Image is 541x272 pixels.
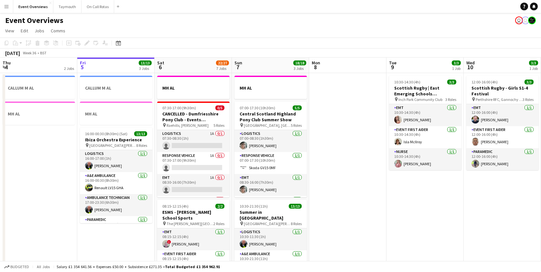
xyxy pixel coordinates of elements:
[244,221,291,226] span: [GEOGRAPHIC_DATA][PERSON_NAME], [GEOGRAPHIC_DATA]
[452,66,460,71] div: 1 Job
[57,264,220,269] div: Salary £1 354 641.56 + Expenses £50.00 + Subsistence £271.35 =
[471,80,498,84] span: 12:00-16:00 (4h)
[291,221,302,226] span: 8 Roles
[233,63,242,71] span: 7
[234,130,307,152] app-card-role: Logistics1/107:00-08:30 (1h30m)[PERSON_NAME]
[476,97,523,102] span: Perthshire RFC, Gannochy Sports Pavilion
[215,105,224,110] span: 0/5
[85,131,127,136] span: 16:00-00:30 (8h30m) (Sat)
[80,60,86,66] span: Fri
[515,16,523,24] app-user-avatar: Jackie Tolland
[389,85,461,97] h3: Scottish Rugby | East Emerging Schools Championships | [GEOGRAPHIC_DATA]
[3,85,75,91] h3: CALLUM M AL
[157,174,230,196] app-card-role: EMT1A0/108:30-16:00 (7h30m)
[162,105,196,110] span: 07:30-17:00 (9h30m)
[64,66,74,71] div: 2 Jobs
[312,60,320,66] span: Mon
[162,204,189,209] span: 08:15-12:15 (4h)
[529,66,538,71] div: 1 Job
[293,60,306,65] span: 18/18
[3,60,11,66] span: Thu
[398,97,442,102] span: Inch Park Community Club
[522,16,529,24] app-user-avatar: Operations Team
[3,27,17,35] a: View
[452,60,461,65] span: 3/3
[389,60,396,66] span: Tue
[528,16,536,24] app-user-avatar: Clinical Team
[234,228,307,250] app-card-role: Logistics1/110:30-11:30 (1h)[PERSON_NAME]
[48,27,68,35] a: Comms
[157,130,230,152] app-card-role: Logistics1A0/107:30-08:30 (1h)
[79,63,86,71] span: 5
[80,127,152,223] app-job-card: 16:00-00:30 (8h30m) (Sat)13/13Ibiza Orchestra Experience [GEOGRAPHIC_DATA][PERSON_NAME], [GEOGRAP...
[167,240,171,244] span: !
[80,102,152,125] div: MH AL
[234,102,307,197] app-job-card: 07:00-17:30 (10h30m)5/5Central Scotland Highland Pony Club Summer Show [GEOGRAPHIC_DATA], [GEOGRA...
[466,76,539,170] app-job-card: 12:00-16:00 (4h)3/3Scottish Rugby - Girls S1-4 Festival Perthshire RFC, Gannochy Sports Pavilion3...
[80,85,152,91] h3: CALLUM M AL
[294,66,306,71] div: 3 Jobs
[389,76,461,170] app-job-card: 10:30-14:30 (4h)3/3Scottish Rugby | East Emerging Schools Championships | [GEOGRAPHIC_DATA] Inch ...
[3,263,30,270] button: Budgeted
[157,85,230,91] h3: MH AL
[21,28,28,34] span: Edit
[234,111,307,123] h3: Central Scotland Highland Pony Club Summer Show
[167,221,213,226] span: The [PERSON_NAME][GEOGRAPHIC_DATA]
[13,0,53,13] button: Event Overviews
[157,76,230,99] app-job-card: MH AL
[89,143,136,148] span: [GEOGRAPHIC_DATA][PERSON_NAME], [GEOGRAPHIC_DATA]
[216,60,229,65] span: 22/27
[80,150,152,172] app-card-role: Logistics1/116:00-17:00 (1h)[PERSON_NAME]
[216,66,229,71] div: 7 Jobs
[525,80,534,84] span: 3/3
[139,60,152,65] span: 13/13
[234,85,307,91] h3: MH AL
[51,28,65,34] span: Comms
[213,221,224,226] span: 2 Roles
[523,97,534,102] span: 3 Roles
[136,143,147,148] span: 8 Roles
[3,102,75,125] div: MH AL
[80,172,152,194] app-card-role: A&E Ambulance1/116:00-00:30 (8h30m)Renault LV15 GHA
[167,123,209,128] span: Raehills, [PERSON_NAME]
[157,60,164,66] span: Sat
[234,196,307,218] app-card-role: Paramedic1/1
[2,63,11,71] span: 4
[215,204,224,209] span: 2/2
[234,76,307,99] app-job-card: MH AL
[139,66,151,71] div: 3 Jobs
[80,111,152,117] h3: MH AL
[394,80,420,84] span: 10:30-14:30 (4h)
[36,264,51,269] span: All jobs
[389,104,461,126] app-card-role: EMT1/110:30-14:30 (4h)[PERSON_NAME]
[21,50,38,55] span: Week 36
[156,63,164,71] span: 6
[389,126,461,148] app-card-role: Event First Aider1/110:30-14:30 (4h)Isla McIlroy
[213,123,224,128] span: 5 Roles
[388,63,396,71] span: 9
[134,131,147,136] span: 13/13
[32,27,47,35] a: Jobs
[465,63,475,71] span: 10
[447,80,456,84] span: 3/3
[5,16,63,25] h1: Event Overviews
[157,102,230,197] app-job-card: 07:30-17:00 (9h30m)0/5CANCELLED - Dumfriesshire Pony Club - Events [GEOGRAPHIC_DATA] Raehills, [P...
[80,194,152,216] app-card-role: Ambulance Technician1/117:00-23:30 (6h30m)[PERSON_NAME]
[466,85,539,97] h3: Scottish Rugby - Girls S1-4 Festival
[3,76,75,99] app-job-card: CALLUM M AL
[53,0,81,13] button: Taymouth
[80,216,152,238] app-card-role: Paramedic1/117:00-23:30 (6h30m)
[40,50,47,55] div: BST
[157,209,230,221] h3: ESMS - [PERSON_NAME] School Sports
[157,228,230,250] app-card-role: EMT1/108:15-12:15 (4h)![PERSON_NAME]
[293,105,302,110] span: 5/5
[157,111,230,123] h3: CANCELLED - Dumfriesshire Pony Club - Events [GEOGRAPHIC_DATA]
[466,126,539,148] app-card-role: Event First Aider1/112:00-16:00 (4h)[PERSON_NAME]
[80,137,152,143] h3: Ibiza Orchestra Experience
